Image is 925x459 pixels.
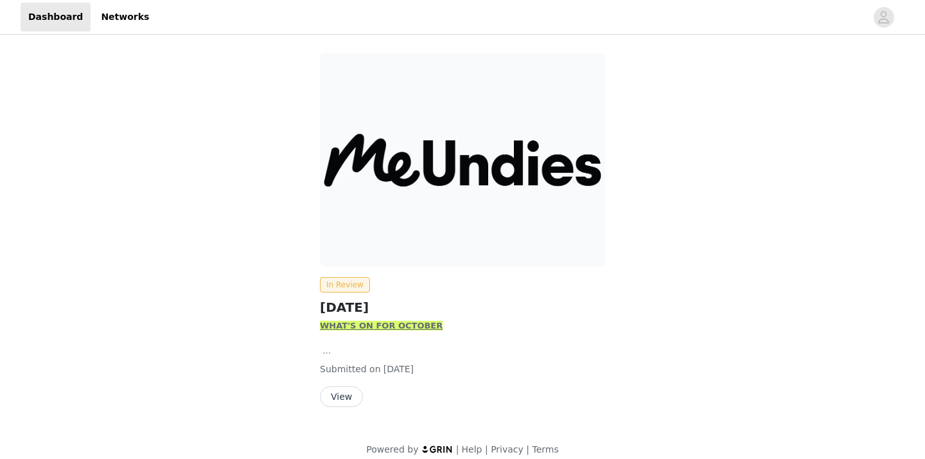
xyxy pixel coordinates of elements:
[320,364,381,374] span: Submitted on
[877,7,890,28] div: avatar
[456,444,459,455] span: |
[526,444,529,455] span: |
[491,444,524,455] a: Privacy
[329,321,443,330] strong: HAT'S ON FOR OCTOBER
[366,444,418,455] span: Powered by
[21,3,91,32] a: Dashboard
[421,445,454,453] img: logo
[320,321,329,330] strong: W
[462,444,482,455] a: Help
[320,53,605,267] img: MeUndies
[485,444,488,455] span: |
[320,298,605,317] h2: [DATE]
[320,392,363,402] a: View
[320,277,370,292] span: In Review
[320,386,363,407] button: View
[383,364,414,374] span: [DATE]
[93,3,157,32] a: Networks
[532,444,558,455] a: Terms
